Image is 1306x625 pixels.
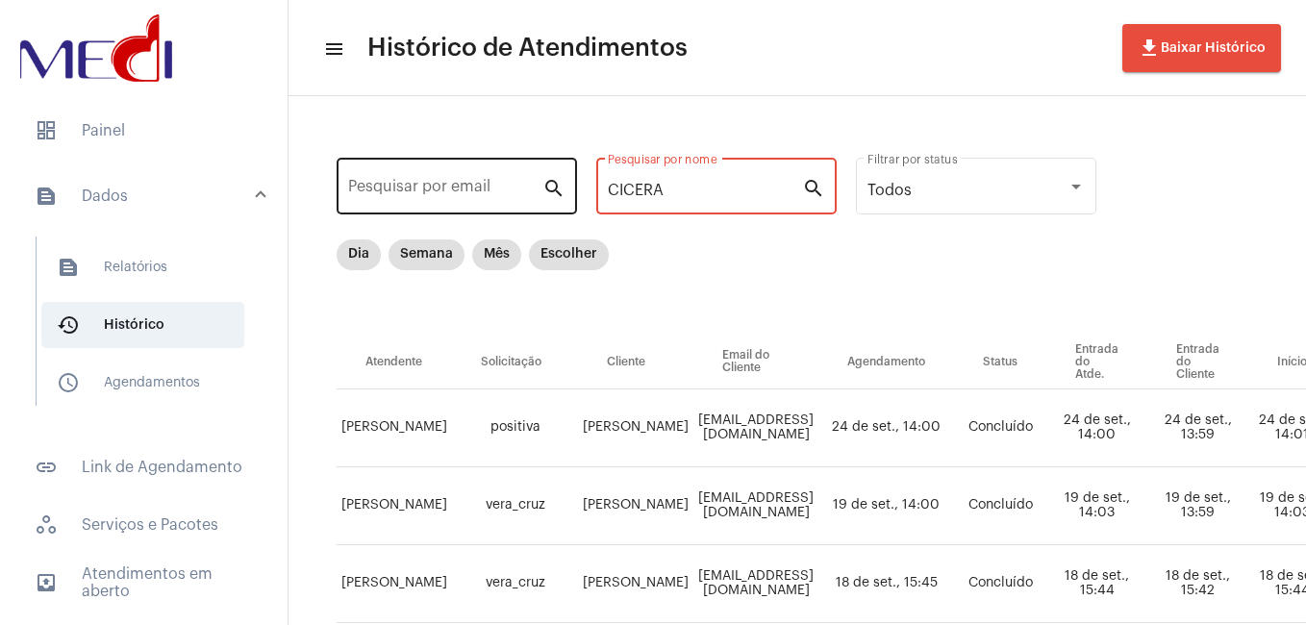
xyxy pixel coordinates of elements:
[41,360,244,406] span: Agendamentos
[323,37,342,61] mat-icon: sidenav icon
[529,239,609,270] mat-chip: Escolher
[35,185,257,208] mat-panel-title: Dados
[389,239,465,270] mat-chip: Semana
[35,119,58,142] span: sidenav icon
[41,244,244,290] span: Relatórios
[818,545,954,623] td: 18 de set., 15:45
[954,389,1046,467] td: Concluído
[490,420,540,434] span: positiva
[578,389,693,467] td: [PERSON_NAME]
[818,389,954,467] td: 24 de set., 14:00
[1046,545,1147,623] td: 18 de set., 15:44
[12,227,288,433] div: sidenav iconDados
[486,498,545,512] span: vera_cruz
[19,502,268,548] span: Serviços e Pacotes
[337,545,452,623] td: [PERSON_NAME]
[15,10,177,87] img: d3a1b5fa-500b-b90f-5a1c-719c20e9830b.png
[472,239,521,270] mat-chip: Mês
[1046,467,1147,545] td: 19 de set., 14:03
[367,33,688,63] span: Histórico de Atendimentos
[1147,336,1248,389] th: Entrada do Cliente
[818,336,954,389] th: Agendamento
[693,545,818,623] td: [EMAIL_ADDRESS][DOMAIN_NAME]
[337,389,452,467] td: [PERSON_NAME]
[1122,24,1281,72] button: Baixar Histórico
[693,336,818,389] th: Email do Cliente
[337,336,452,389] th: Atendente
[337,239,381,270] mat-chip: Dia
[19,560,268,606] span: Atendimentos em aberto
[867,183,912,198] span: Todos
[41,302,244,348] span: Histórico
[35,513,58,537] span: sidenav icon
[348,182,542,199] input: Pesquisar por email
[57,256,80,279] mat-icon: sidenav icon
[578,545,693,623] td: [PERSON_NAME]
[693,467,818,545] td: [EMAIL_ADDRESS][DOMAIN_NAME]
[954,467,1046,545] td: Concluído
[1046,336,1147,389] th: Entrada do Atde.
[608,182,802,199] input: Pesquisar por nome
[954,545,1046,623] td: Concluído
[1046,389,1147,467] td: 24 de set., 14:00
[578,467,693,545] td: [PERSON_NAME]
[35,185,58,208] mat-icon: sidenav icon
[57,371,80,394] mat-icon: sidenav icon
[57,313,80,337] mat-icon: sidenav icon
[1147,467,1248,545] td: 19 de set., 13:59
[1138,41,1266,55] span: Baixar Histórico
[818,467,954,545] td: 19 de set., 14:00
[19,108,268,154] span: Painel
[1138,37,1161,60] mat-icon: file_download
[1147,545,1248,623] td: 18 de set., 15:42
[1147,389,1248,467] td: 24 de set., 13:59
[35,571,58,594] mat-icon: sidenav icon
[35,456,58,479] mat-icon: sidenav icon
[542,176,565,199] mat-icon: search
[486,576,545,589] span: vera_cruz
[954,336,1046,389] th: Status
[19,444,268,490] span: Link de Agendamento
[578,336,693,389] th: Cliente
[12,165,288,227] mat-expansion-panel-header: sidenav iconDados
[452,336,578,389] th: Solicitação
[802,176,825,199] mat-icon: search
[693,389,818,467] td: [EMAIL_ADDRESS][DOMAIN_NAME]
[337,467,452,545] td: [PERSON_NAME]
